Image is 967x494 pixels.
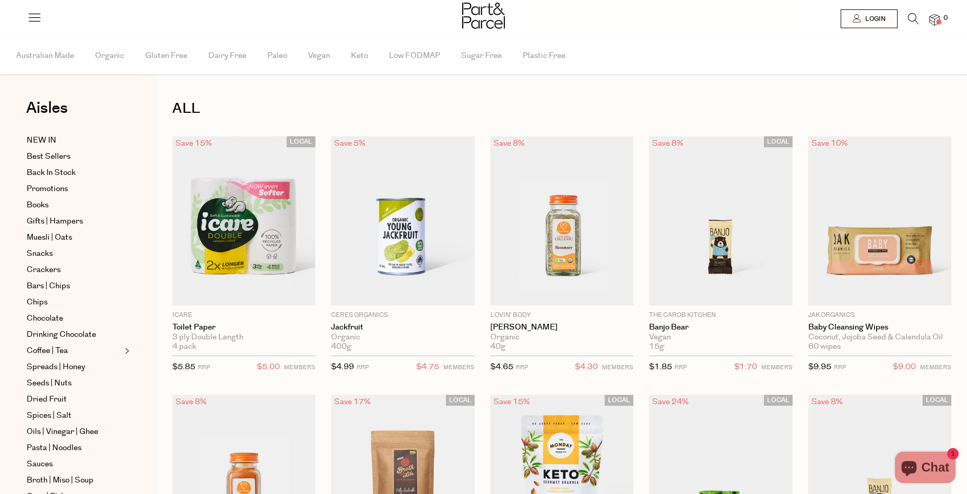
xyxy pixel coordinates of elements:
[331,395,374,409] div: Save 17%
[575,360,598,374] span: $4.30
[331,342,351,351] span: 400g
[351,38,368,74] span: Keto
[27,215,122,228] a: Gifts | Hampers
[331,323,474,332] a: Jackfruit
[389,38,440,74] span: Low FODMAP
[27,442,122,454] a: Pasta | Noodles
[172,97,951,121] h1: ALL
[172,136,215,150] div: Save 15%
[761,363,793,371] small: MEMBERS
[27,183,122,195] a: Promotions
[649,333,792,342] div: Vegan
[27,264,61,276] span: Crackers
[331,136,369,150] div: Save 5%
[27,150,70,163] span: Best Sellers
[443,363,475,371] small: MEMBERS
[27,393,67,406] span: Dried Fruit
[490,342,505,351] span: 40g
[27,442,81,454] span: Pasta | Noodles
[808,333,951,342] div: Coconut, Jojoba Seed & Calendula Oil
[284,363,315,371] small: MEMBERS
[490,136,528,150] div: Save 8%
[27,458,122,471] a: Sauces
[27,296,122,309] a: Chips
[27,409,72,422] span: Spices | Salt
[27,409,122,422] a: Spices | Salt
[893,360,916,374] span: $9.00
[27,134,122,147] a: NEW IN
[27,248,53,260] span: Snacks
[808,395,846,409] div: Save 8%
[27,393,122,406] a: Dried Fruit
[649,311,792,320] p: The Carob Kitchen
[172,311,315,320] p: icare
[649,361,672,372] span: $1.85
[27,167,76,179] span: Back In Stock
[834,363,846,371] small: RRP
[462,3,505,29] img: Part&Parcel
[863,15,886,23] span: Login
[27,231,72,244] span: Muesli | Oats
[27,328,122,341] a: Drinking Chocolate
[27,199,49,211] span: Books
[308,38,330,74] span: Vegan
[808,342,841,351] span: 60 wipes
[490,333,633,342] div: Organic
[208,38,246,74] span: Dairy Free
[27,150,122,163] a: Best Sellers
[490,311,633,320] p: Lovin' Body
[122,345,129,357] button: Expand/Collapse Coffee | Tea
[841,9,898,28] a: Login
[27,474,93,487] span: Broth | Miso | Soup
[26,97,68,120] span: Aisles
[808,323,951,332] a: Baby Cleansing Wipes
[764,136,793,147] span: LOCAL
[602,363,633,371] small: MEMBERS
[808,361,831,372] span: $9.95
[27,328,96,341] span: Drinking Chocolate
[357,363,369,371] small: RRP
[649,342,664,351] span: 15g
[27,426,122,438] a: Oils | Vinegar | Ghee
[172,395,210,409] div: Save 8%
[172,342,196,351] span: 4 pack
[605,395,633,406] span: LOCAL
[808,311,951,320] p: Jak Organics
[27,199,122,211] a: Books
[446,395,475,406] span: LOCAL
[649,395,692,409] div: Save 24%
[27,361,122,373] a: Spreads | Honey
[95,38,124,74] span: Organic
[287,136,315,147] span: LOCAL
[27,215,83,228] span: Gifts | Hampers
[490,323,633,332] a: [PERSON_NAME]
[145,38,187,74] span: Gluten Free
[416,360,439,374] span: $4.75
[27,296,48,309] span: Chips
[649,323,792,332] a: Banjo Bear
[27,134,56,147] span: NEW IN
[27,280,122,292] a: Bars | Chips
[523,38,565,74] span: Plastic Free
[27,231,122,244] a: Muesli | Oats
[808,136,951,305] img: Baby Cleansing Wipes
[649,136,792,305] img: Banjo Bear
[461,38,502,74] span: Sugar Free
[267,38,287,74] span: Paleo
[331,361,354,372] span: $4.99
[331,311,474,320] p: Ceres Organics
[27,167,122,179] a: Back In Stock
[27,264,122,276] a: Crackers
[27,345,122,357] a: Coffee | Tea
[27,474,122,487] a: Broth | Miso | Soup
[516,363,528,371] small: RRP
[27,361,85,373] span: Spreads | Honey
[198,363,210,371] small: RRP
[675,363,687,371] small: RRP
[27,312,63,325] span: Chocolate
[257,360,280,374] span: $5.00
[490,395,533,409] div: Save 15%
[27,248,122,260] a: Snacks
[808,136,851,150] div: Save 10%
[764,395,793,406] span: LOCAL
